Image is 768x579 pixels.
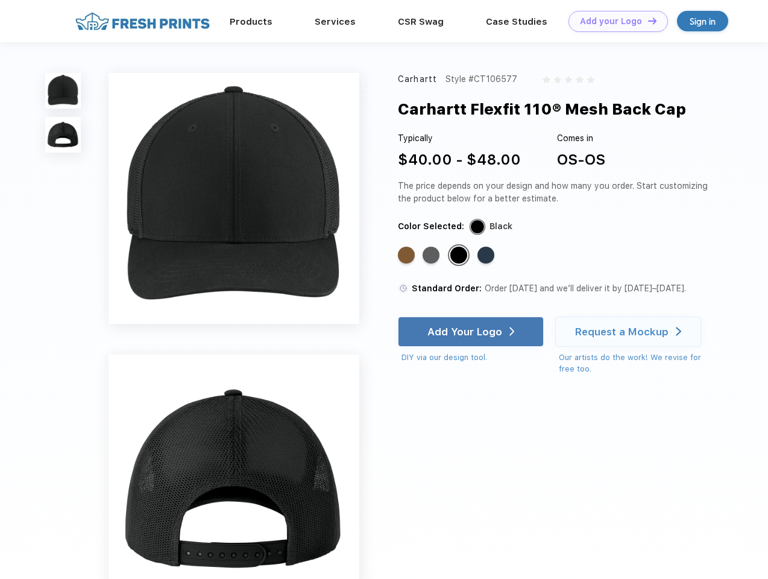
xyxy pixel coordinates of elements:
div: Carhartt [398,73,437,86]
div: Add your Logo [580,16,642,27]
img: gray_star.svg [554,76,561,83]
div: OS-OS [557,149,605,171]
div: Our artists do the work! We revise for free too. [559,352,713,375]
img: standard order [398,283,409,294]
div: Shadow Grey [423,247,439,264]
div: The price depends on your design and how many you order. Start customizing the product below for ... [398,180,713,205]
span: Standard Order: [412,283,482,293]
img: gray_star.svg [576,76,583,83]
div: Request a Mockup [575,326,669,338]
div: Add Your Logo [427,326,502,338]
div: Navy [477,247,494,264]
img: gray_star.svg [587,76,594,83]
img: white arrow [676,327,681,336]
img: DT [648,17,656,24]
div: Carhartt Brown [398,247,415,264]
div: Carhartt Flexfit 110® Mesh Back Cap [398,98,686,121]
img: gray_star.svg [543,76,550,83]
div: Black [450,247,467,264]
a: Products [230,16,272,27]
div: Black [489,220,512,233]
div: Typically [398,132,521,145]
img: white arrow [509,327,515,336]
img: func=resize&h=100 [45,117,81,153]
img: func=resize&h=100 [45,73,81,109]
span: Order [DATE] and we’ll deliver it by [DATE]–[DATE]. [485,283,686,293]
a: Sign in [677,11,728,31]
div: Comes in [557,132,605,145]
img: func=resize&h=640 [109,73,359,324]
div: Sign in [690,14,716,28]
div: $40.00 - $48.00 [398,149,521,171]
div: Style #CT106577 [445,73,517,86]
img: fo%20logo%202.webp [72,11,213,32]
img: gray_star.svg [565,76,572,83]
div: Color Selected: [398,220,464,233]
div: DIY via our design tool. [401,352,544,364]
